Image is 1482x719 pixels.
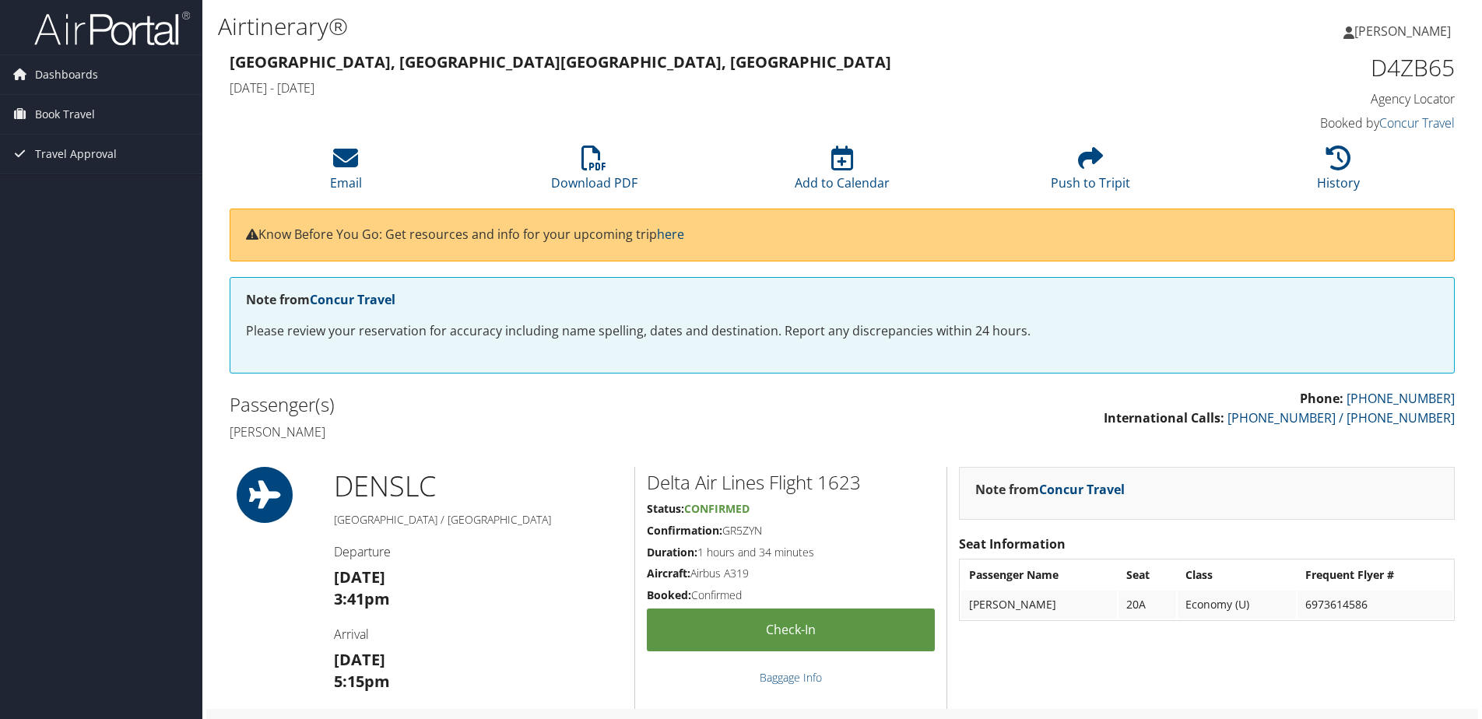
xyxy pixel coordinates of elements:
[647,523,722,538] strong: Confirmation:
[647,545,697,559] strong: Duration:
[230,391,831,418] h2: Passenger(s)
[230,423,831,440] h4: [PERSON_NAME]
[218,10,1050,43] h1: Airtinerary®
[1300,390,1343,407] strong: Phone:
[647,609,935,651] a: Check-in
[1166,51,1455,84] h1: D4ZB65
[1347,390,1455,407] a: [PHONE_NUMBER]
[35,55,98,94] span: Dashboards
[334,543,623,560] h4: Departure
[684,501,750,516] span: Confirmed
[1227,409,1455,426] a: [PHONE_NUMBER] / [PHONE_NUMBER]
[647,523,935,538] h5: GR5ZYN
[334,649,385,670] strong: [DATE]
[1119,561,1176,589] th: Seat
[647,469,935,496] h2: Delta Air Lines Flight 1623
[1298,591,1452,619] td: 6973614586
[1178,561,1296,589] th: Class
[230,51,891,72] strong: [GEOGRAPHIC_DATA], [GEOGRAPHIC_DATA] [GEOGRAPHIC_DATA], [GEOGRAPHIC_DATA]
[647,587,935,603] h5: Confirmed
[1119,591,1176,619] td: 20A
[1354,23,1451,40] span: [PERSON_NAME]
[334,566,385,587] strong: [DATE]
[647,545,935,560] h5: 1 hours and 34 minutes
[334,588,390,609] strong: 3:41pm
[647,566,935,581] h5: Airbus A319
[334,626,623,643] h4: Arrival
[310,291,395,308] a: Concur Travel
[246,291,395,308] strong: Note from
[230,79,1143,96] h4: [DATE] - [DATE]
[1051,154,1130,191] a: Push to Tripit
[760,670,822,685] a: Baggage Info
[961,561,1118,589] th: Passenger Name
[647,501,684,516] strong: Status:
[334,467,623,506] h1: DEN SLC
[1039,481,1125,498] a: Concur Travel
[1104,409,1224,426] strong: International Calls:
[246,321,1438,342] p: Please review your reservation for accuracy including name spelling, dates and destination. Repor...
[334,671,390,692] strong: 5:15pm
[961,591,1118,619] td: [PERSON_NAME]
[330,154,362,191] a: Email
[35,135,117,174] span: Travel Approval
[1166,90,1455,107] h4: Agency Locator
[1166,114,1455,132] h4: Booked by
[35,95,95,134] span: Book Travel
[975,481,1125,498] strong: Note from
[647,566,690,580] strong: Aircraft:
[1178,591,1296,619] td: Economy (U)
[657,226,684,243] a: here
[551,154,637,191] a: Download PDF
[795,154,890,191] a: Add to Calendar
[246,225,1438,245] p: Know Before You Go: Get resources and info for your upcoming trip
[1379,114,1455,132] a: Concur Travel
[959,535,1066,552] strong: Seat Information
[1343,8,1466,54] a: [PERSON_NAME]
[34,10,190,47] img: airportal-logo.png
[334,512,623,528] h5: [GEOGRAPHIC_DATA] / [GEOGRAPHIC_DATA]
[647,587,691,602] strong: Booked:
[1317,154,1360,191] a: History
[1298,561,1452,589] th: Frequent Flyer #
